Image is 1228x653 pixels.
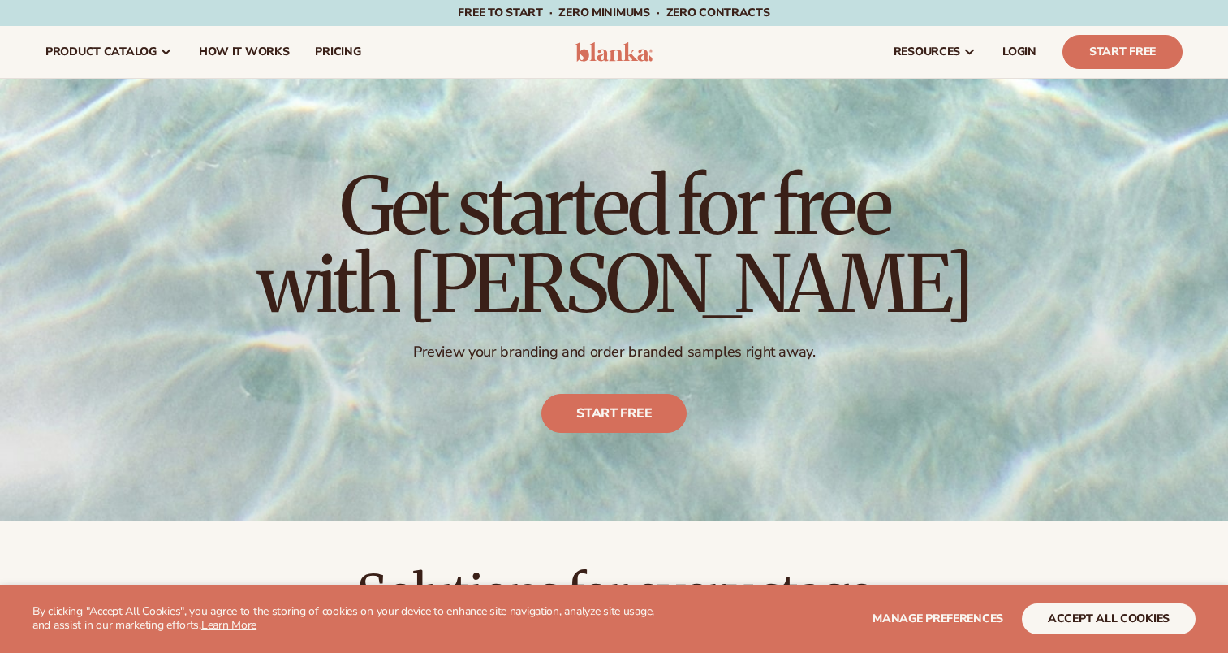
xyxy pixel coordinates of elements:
a: How It Works [186,26,303,78]
button: Manage preferences [873,603,1003,634]
p: Preview your branding and order branded samples right away. [257,343,972,361]
h2: Solutions for every stage [45,567,1183,621]
span: Free to start · ZERO minimums · ZERO contracts [458,5,769,20]
button: accept all cookies [1022,603,1196,634]
a: resources [881,26,989,78]
a: pricing [302,26,373,78]
a: Start free [541,394,687,433]
p: By clicking "Accept All Cookies", you agree to the storing of cookies on your device to enhance s... [32,605,666,633]
span: Manage preferences [873,611,1003,626]
img: logo [575,42,653,62]
a: Start Free [1062,35,1183,69]
span: pricing [315,45,360,58]
span: LOGIN [1002,45,1036,58]
span: How It Works [199,45,290,58]
span: resources [894,45,960,58]
a: Learn More [201,617,256,633]
a: LOGIN [989,26,1049,78]
a: product catalog [32,26,186,78]
span: product catalog [45,45,157,58]
h1: Get started for free with [PERSON_NAME] [257,167,972,323]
